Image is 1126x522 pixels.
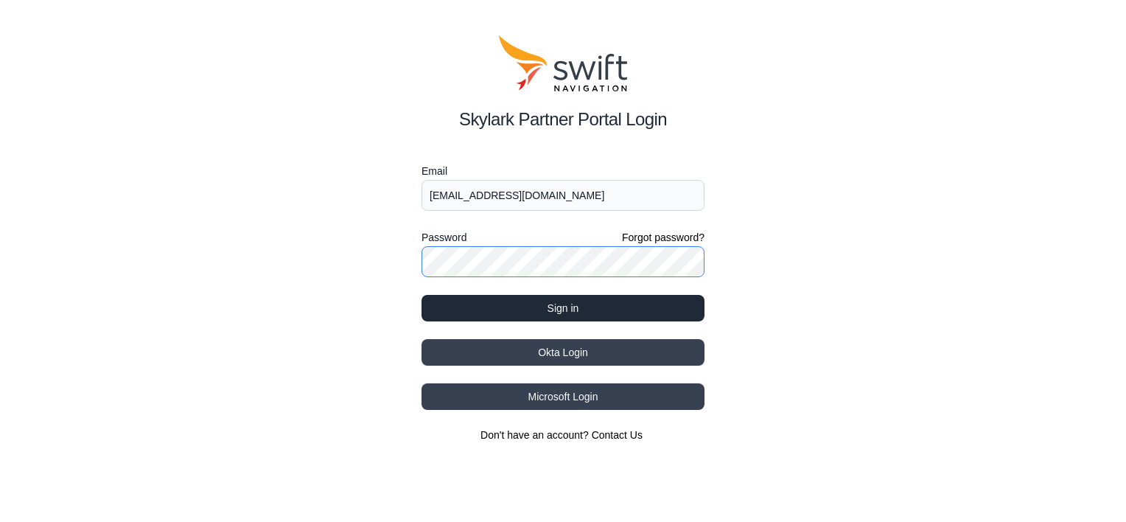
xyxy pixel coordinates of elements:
button: Sign in [422,295,704,321]
label: Password [422,229,466,246]
button: Microsoft Login [422,383,704,410]
section: Don't have an account? [422,428,704,442]
a: Forgot password? [622,230,704,245]
a: Contact Us [592,429,643,441]
label: Email [422,162,704,180]
button: Okta Login [422,339,704,366]
h2: Skylark Partner Portal Login [422,106,704,133]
